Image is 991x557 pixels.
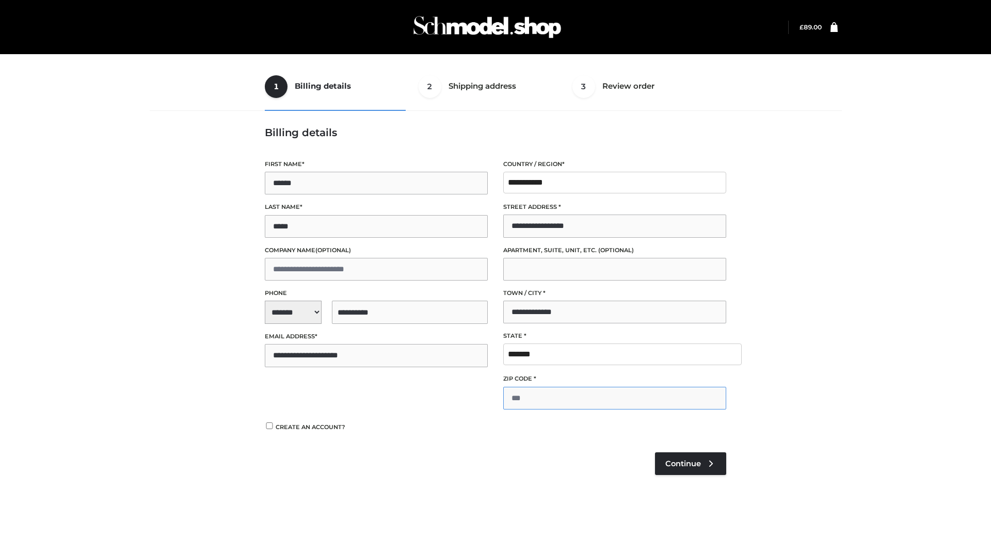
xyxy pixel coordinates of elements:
label: ZIP Code [503,374,726,384]
label: Town / City [503,288,726,298]
img: Schmodel Admin 964 [410,7,565,47]
label: Street address [503,202,726,212]
label: State [503,331,726,341]
span: £ [800,23,804,31]
label: Apartment, suite, unit, etc. [503,245,726,255]
span: (optional) [598,247,634,254]
h3: Billing details [265,126,726,139]
span: Create an account? [276,423,345,431]
label: First name [265,159,488,169]
label: Email address [265,332,488,341]
bdi: 89.00 [800,23,822,31]
a: Continue [655,452,726,475]
label: Phone [265,288,488,298]
a: £89.00 [800,23,822,31]
input: Create an account? [265,422,274,429]
span: (optional) [315,247,351,254]
label: Last name [265,202,488,212]
label: Country / Region [503,159,726,169]
label: Company name [265,245,488,255]
span: Continue [665,459,701,468]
